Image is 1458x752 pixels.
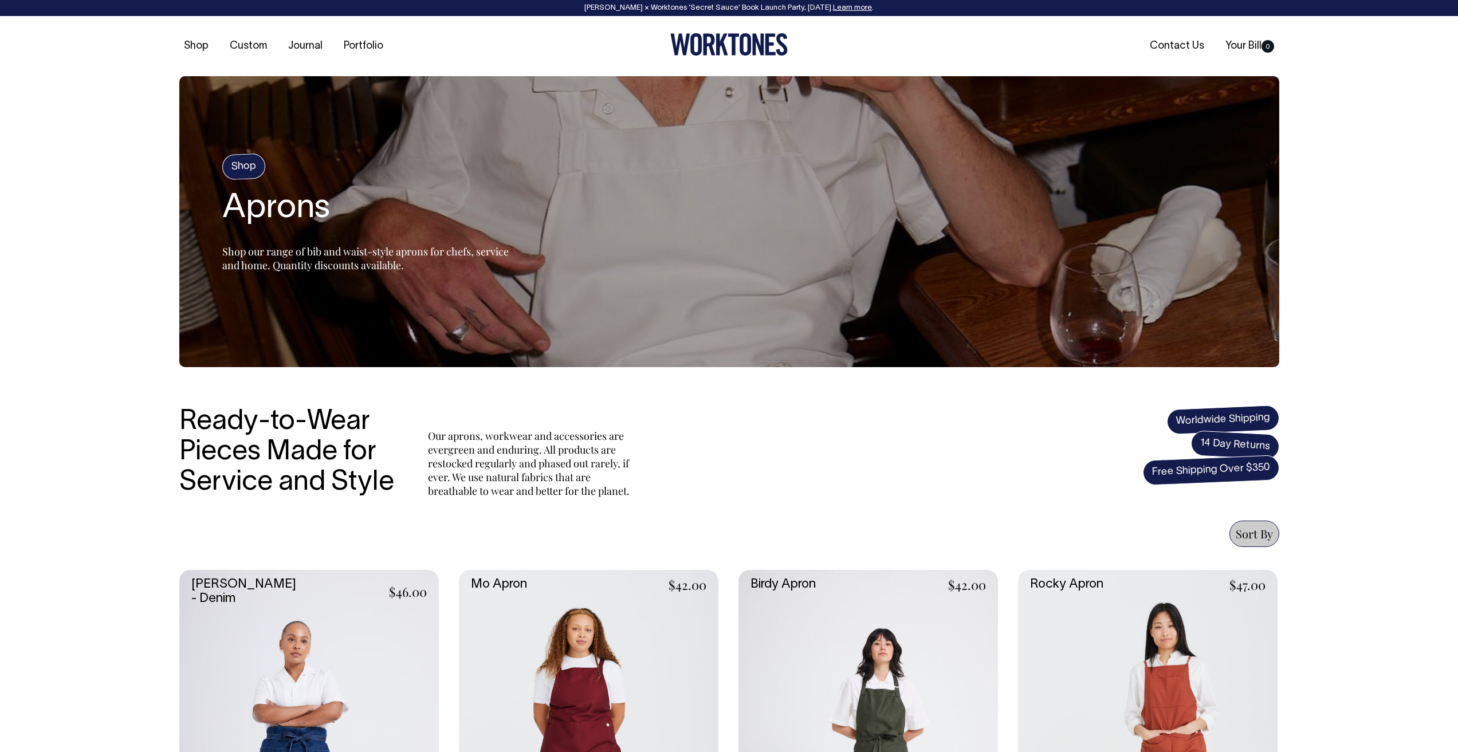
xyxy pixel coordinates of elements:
div: [PERSON_NAME] × Worktones ‘Secret Sauce’ Book Launch Party, [DATE]. . [11,4,1447,12]
a: Your Bill0 [1221,37,1279,56]
a: Shop [179,37,213,56]
a: Portfolio [339,37,388,56]
a: Contact Us [1145,37,1209,56]
p: Our aprons, workwear and accessories are evergreen and enduring. All products are restocked regul... [428,429,634,498]
a: Journal [284,37,327,56]
a: Learn more [833,5,872,11]
span: Shop our range of bib and waist-style aprons for chefs, service and home. Quantity discounts avai... [222,245,509,272]
span: Free Shipping Over $350 [1142,455,1280,486]
span: Worldwide Shipping [1166,405,1280,435]
h4: Shop [222,153,266,180]
span: Sort By [1236,526,1273,541]
a: Custom [225,37,272,56]
span: 0 [1261,40,1274,53]
h3: Ready-to-Wear Pieces Made for Service and Style [179,407,403,498]
span: 14 Day Returns [1190,430,1279,460]
h2: Aprons [222,191,509,227]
